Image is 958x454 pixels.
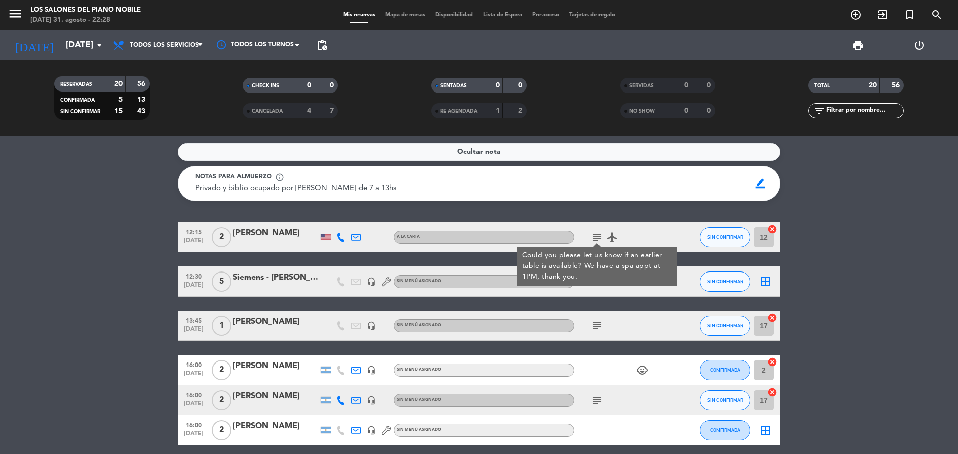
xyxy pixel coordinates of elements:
span: SIN CONFIRMAR [707,323,743,328]
strong: 0 [330,82,336,89]
span: info_outline [275,173,284,182]
span: TOTAL [814,83,830,88]
button: SIN CONFIRMAR [700,390,750,410]
span: Sin menú asignado [397,323,441,327]
span: [DATE] [181,370,206,382]
div: [PERSON_NAME] [233,390,318,403]
span: pending_actions [316,39,328,51]
strong: 2 [518,107,524,114]
i: subject [591,231,603,243]
strong: 0 [707,107,713,114]
span: SIN CONFIRMAR [707,397,743,403]
span: 12:15 [181,226,206,237]
span: 2 [212,360,231,380]
span: CONFIRMADA [710,367,740,373]
span: [DATE] [181,237,206,249]
i: exit_to_app [877,9,889,21]
span: Notas para almuerzo [195,172,272,183]
strong: 56 [137,80,147,87]
i: cancel [767,357,777,367]
span: [DATE] [181,400,206,412]
i: border_all [759,276,771,288]
span: 13:45 [181,314,206,326]
span: RESERVADAS [60,82,92,87]
span: Mis reservas [338,12,380,18]
strong: 0 [307,82,311,89]
span: 16:00 [181,358,206,370]
span: Ocultar nota [457,146,501,158]
span: Tarjetas de regalo [564,12,620,18]
strong: 56 [892,82,902,89]
span: 2 [212,420,231,440]
button: CONFIRMADA [700,360,750,380]
i: airplanemode_active [606,231,618,243]
strong: 5 [118,96,123,103]
strong: 0 [684,107,688,114]
strong: 0 [496,82,500,89]
i: arrow_drop_down [93,39,105,51]
i: subject [591,320,603,332]
strong: 4 [307,107,311,114]
span: Sin menú asignado [397,428,441,432]
i: headset_mic [367,396,376,405]
span: Sin menú asignado [397,279,441,283]
span: CONFIRMADA [710,427,740,433]
div: [PERSON_NAME] [233,315,318,328]
div: Could you please let us know if an earlier table is available? We have a spa appt at 1PM, thank you. [522,250,672,282]
span: Sin menú asignado [397,368,441,372]
button: CONFIRMADA [700,420,750,440]
i: menu [8,6,23,21]
i: cancel [767,387,777,397]
i: child_care [636,364,648,376]
button: SIN CONFIRMAR [700,227,750,247]
span: SIN CONFIRMAR [707,279,743,284]
span: 16:00 [181,419,206,430]
span: [DATE] [181,282,206,293]
i: border_all [759,424,771,436]
span: Pre-acceso [527,12,564,18]
span: Lista de Espera [478,12,527,18]
strong: 20 [869,82,877,89]
span: [DATE] [181,326,206,337]
span: 5 [212,271,231,292]
i: [DATE] [8,34,61,56]
button: SIN CONFIRMAR [700,316,750,336]
span: SERVIDAS [629,83,654,88]
div: Los Salones del Piano Nobile [30,5,141,15]
span: SIN CONFIRMAR [60,109,100,114]
i: filter_list [813,105,825,117]
strong: 0 [518,82,524,89]
span: CONFIRMADA [60,98,95,103]
i: add_circle_outline [850,9,862,21]
button: menu [8,6,23,25]
i: headset_mic [367,366,376,375]
span: CANCELADA [252,109,283,114]
strong: 13 [137,96,147,103]
strong: 20 [114,80,123,87]
div: Siemens - [PERSON_NAME] [233,271,318,284]
span: SENTADAS [440,83,467,88]
div: [PERSON_NAME] [233,359,318,373]
span: border_color [751,174,770,193]
span: 16:00 [181,389,206,400]
i: subject [591,394,603,406]
span: NO SHOW [629,109,655,114]
i: cancel [767,313,777,323]
div: [DATE] 31. agosto - 22:28 [30,15,141,25]
span: 12:30 [181,270,206,282]
span: SIN CONFIRMAR [707,234,743,240]
span: 1 [212,316,231,336]
span: 2 [212,390,231,410]
span: Mapa de mesas [380,12,430,18]
i: cancel [767,224,777,234]
strong: 7 [330,107,336,114]
i: headset_mic [367,321,376,330]
i: headset_mic [367,277,376,286]
span: Disponibilidad [430,12,478,18]
div: LOG OUT [889,30,950,60]
span: Privado y biblio ocupado por [PERSON_NAME] de 7 a 13hs [195,185,396,192]
strong: 43 [137,108,147,115]
strong: 0 [684,82,688,89]
span: [DATE] [181,430,206,442]
span: Todos los servicios [130,42,199,49]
